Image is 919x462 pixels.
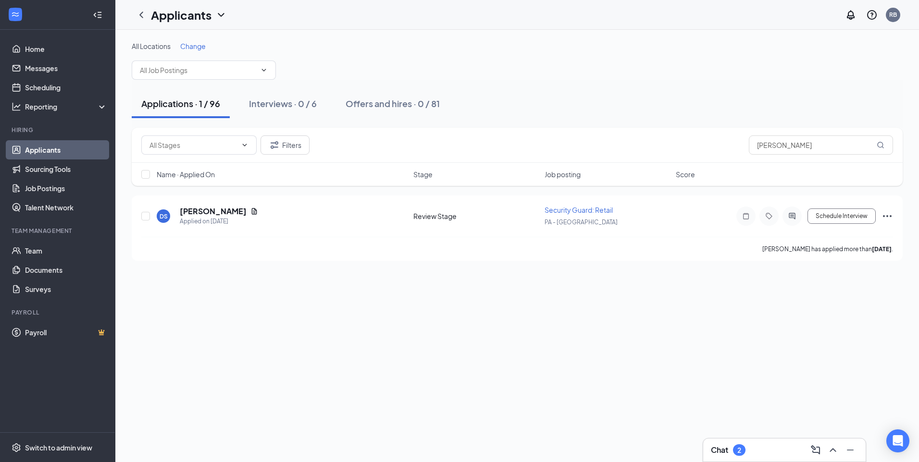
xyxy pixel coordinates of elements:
svg: WorkstreamLogo [11,10,20,19]
div: Open Intercom Messenger [886,429,909,452]
h3: Chat [711,445,728,455]
a: Surveys [25,280,107,299]
div: 2 [737,446,741,454]
a: PayrollCrown [25,323,107,342]
svg: Settings [12,443,21,452]
b: [DATE] [872,245,892,253]
svg: ChevronLeft [136,9,147,21]
svg: ComposeMessage [810,444,821,456]
span: Stage [413,170,433,179]
span: Change [180,42,206,50]
a: Team [25,241,107,260]
div: RB [889,11,897,19]
input: All Job Postings [140,65,256,75]
svg: MagnifyingGlass [877,141,884,149]
span: All Locations [132,42,171,50]
input: All Stages [149,140,237,150]
span: Score [676,170,695,179]
div: Reporting [25,102,108,111]
svg: Minimize [844,444,856,456]
span: Job posting [545,170,581,179]
span: Name · Applied On [157,170,215,179]
div: Team Management [12,227,105,235]
div: Applications · 1 / 96 [141,97,220,109]
button: ChevronUp [825,442,841,458]
a: Home [25,39,107,59]
div: Hiring [12,126,105,134]
svg: ChevronUp [827,444,839,456]
a: Messages [25,59,107,78]
a: Applicants [25,140,107,159]
svg: ChevronDown [241,141,248,149]
p: [PERSON_NAME] has applied more than . [762,245,893,253]
a: Documents [25,260,107,280]
div: DS [160,212,168,220]
a: Sourcing Tools [25,159,107,179]
svg: Note [740,212,752,220]
button: Minimize [843,442,858,458]
svg: ChevronDown [215,9,227,21]
button: Filter Filters [261,135,310,155]
h5: [PERSON_NAME] [180,206,247,217]
svg: ActiveChat [786,212,798,220]
div: Switch to admin view [25,443,92,452]
div: Offers and hires · 0 / 81 [346,97,440,109]
svg: QuestionInfo [866,9,878,21]
svg: Notifications [845,9,857,21]
svg: Ellipses [882,210,893,222]
div: Review Stage [413,211,539,221]
svg: Filter [269,139,280,151]
a: Job Postings [25,179,107,198]
svg: Collapse [93,10,102,20]
a: Talent Network [25,198,107,217]
div: Interviews · 0 / 6 [249,97,317,109]
span: Security Guard: Retail [545,206,613,214]
svg: ChevronDown [260,66,268,74]
svg: Tag [763,212,775,220]
svg: Document [250,207,258,215]
a: Scheduling [25,78,107,97]
span: PA - [GEOGRAPHIC_DATA] [545,219,618,226]
h1: Applicants [151,7,211,23]
button: ComposeMessage [808,442,823,458]
svg: Analysis [12,102,21,111]
div: Applied on [DATE] [180,217,258,226]
button: Schedule Interview [807,208,876,224]
input: Search in applications [749,135,893,155]
div: Payroll [12,308,105,316]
